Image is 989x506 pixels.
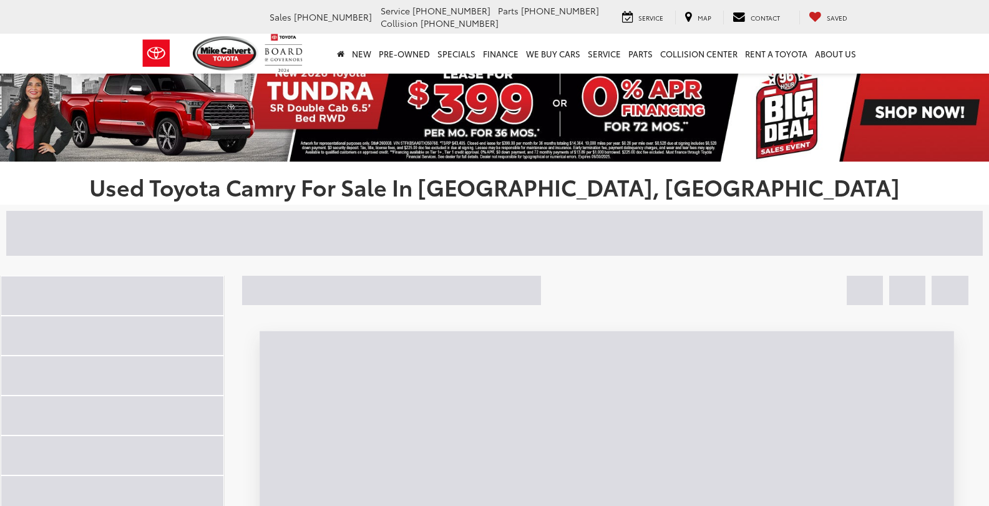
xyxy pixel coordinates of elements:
[741,34,811,74] a: Rent a Toyota
[522,34,584,74] a: WE BUY CARS
[421,17,499,29] span: [PHONE_NUMBER]
[270,11,291,23] span: Sales
[348,34,375,74] a: New
[751,13,780,22] span: Contact
[479,34,522,74] a: Finance
[698,13,711,22] span: Map
[333,34,348,74] a: Home
[381,17,418,29] span: Collision
[498,4,519,17] span: Parts
[584,34,625,74] a: Service
[625,34,656,74] a: Parts
[193,36,259,71] img: Mike Calvert Toyota
[811,34,860,74] a: About Us
[656,34,741,74] a: Collision Center
[412,4,490,17] span: [PHONE_NUMBER]
[827,13,847,22] span: Saved
[799,11,857,24] a: My Saved Vehicles
[375,34,434,74] a: Pre-Owned
[613,11,673,24] a: Service
[521,4,599,17] span: [PHONE_NUMBER]
[133,33,180,74] img: Toyota
[638,13,663,22] span: Service
[381,4,410,17] span: Service
[723,11,789,24] a: Contact
[675,11,721,24] a: Map
[434,34,479,74] a: Specials
[294,11,372,23] span: [PHONE_NUMBER]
